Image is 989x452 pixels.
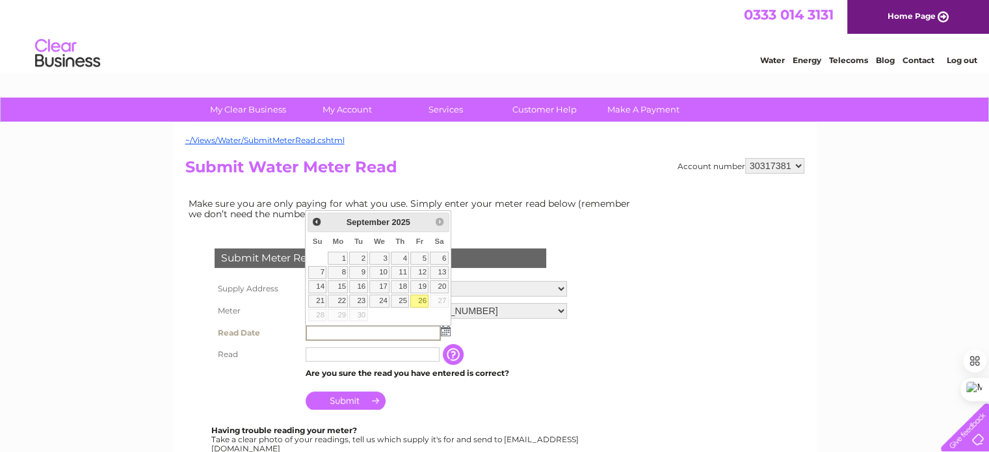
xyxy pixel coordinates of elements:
td: Are you sure the read you have entered is correct? [302,365,570,382]
a: 0333 014 3131 [744,7,834,23]
a: 26 [410,295,429,308]
span: 2025 [391,217,410,227]
img: logo.png [34,34,101,73]
div: Submit Meter Read [215,248,546,268]
a: 24 [369,295,390,308]
a: 23 [349,295,367,308]
a: 19 [410,280,429,293]
div: Account number [678,158,804,174]
div: Clear Business is a trading name of Verastar Limited (registered in [GEOGRAPHIC_DATA] No. 3667643... [188,7,802,63]
span: Friday [416,237,424,245]
a: My Account [293,98,401,122]
span: Saturday [434,237,443,245]
a: 17 [369,280,390,293]
a: 4 [391,252,409,265]
a: ~/Views/Water/SubmitMeterRead.cshtml [185,135,345,145]
span: September [347,217,389,227]
a: Prev [310,215,324,230]
b: Having trouble reading your meter? [211,425,357,435]
span: Thursday [395,237,404,245]
a: 5 [410,252,429,265]
span: Prev [311,217,322,227]
th: Meter [211,300,302,322]
span: Tuesday [354,237,363,245]
a: My Clear Business [194,98,302,122]
td: Make sure you are only paying for what you use. Simply enter your meter read below (remember we d... [185,195,640,222]
a: 1 [328,252,348,265]
a: 14 [308,280,326,293]
a: 2 [349,252,367,265]
th: Supply Address [211,278,302,300]
a: Water [760,55,785,65]
a: 25 [391,295,409,308]
span: Monday [333,237,344,245]
span: Sunday [313,237,323,245]
a: 9 [349,266,367,279]
a: 12 [410,266,429,279]
th: Read [211,344,302,365]
a: 16 [349,280,367,293]
th: Read Date [211,322,302,344]
a: 22 [328,295,348,308]
a: 11 [391,266,409,279]
input: Information [443,344,466,365]
img: ... [441,326,451,336]
input: Submit [306,392,386,410]
a: Energy [793,55,821,65]
a: Services [392,98,499,122]
a: 10 [369,266,390,279]
h2: Submit Water Meter Read [185,158,804,183]
a: 13 [430,266,448,279]
a: 20 [430,280,448,293]
a: Blog [876,55,895,65]
span: Wednesday [374,237,385,245]
a: Log out [946,55,977,65]
a: Customer Help [491,98,598,122]
a: 8 [328,266,348,279]
a: Contact [903,55,934,65]
a: 6 [430,252,448,265]
a: 3 [369,252,390,265]
a: 7 [308,266,326,279]
a: 18 [391,280,409,293]
a: Make A Payment [590,98,697,122]
a: 21 [308,295,326,308]
a: Telecoms [829,55,868,65]
a: 15 [328,280,348,293]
